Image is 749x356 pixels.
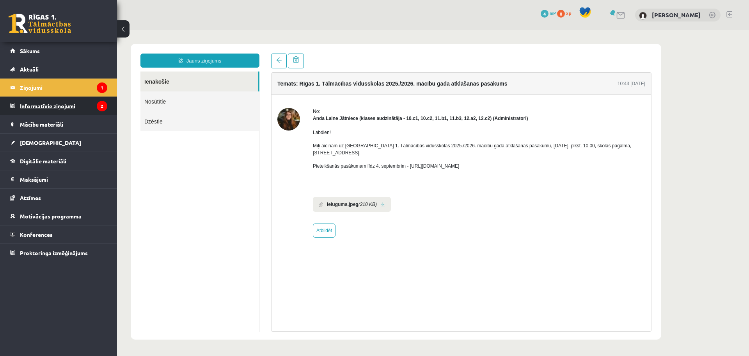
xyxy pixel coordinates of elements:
i: 1 [97,82,107,93]
a: [DEMOGRAPHIC_DATA] [10,134,107,152]
div: No: [196,78,528,85]
p: Mīļi aicinām uz [GEOGRAPHIC_DATA] 1. Tālmācības vidusskolas 2025./2026. mācību gada atklāšanas pa... [196,112,528,126]
a: Sākums [10,42,107,60]
a: Dzēstie [23,81,142,101]
p: Labdien! [196,99,528,106]
img: Alina Berjoza [639,12,647,20]
span: mP [550,10,556,16]
i: 2 [97,101,107,111]
i: (210 KB) [241,171,260,178]
span: Proktoringa izmēģinājums [20,249,88,256]
a: Ziņojumi1 [10,79,107,97]
b: Ielugums.jpeg [210,171,241,178]
span: Sākums [20,47,40,54]
a: Mācību materiāli [10,115,107,133]
a: Jauns ziņojums [23,23,142,38]
span: Mācību materiāli [20,121,63,128]
span: Motivācijas programma [20,213,82,220]
span: Konferences [20,231,53,238]
span: Digitālie materiāli [20,157,66,165]
a: 4 mP [541,10,556,16]
a: Ienākošie [23,41,141,61]
img: Anda Laine Jātniece (klases audzinātāja - 10.c1, 10.c2, 11.b1, 11.b3, 12.a2, 12.c2) [160,78,183,100]
a: 0 xp [557,10,575,16]
a: Maksājumi [10,170,107,188]
span: xp [566,10,571,16]
h4: Temats: Rīgas 1. Tālmācības vidusskolas 2025./2026. mācību gada atklāšanas pasākums [160,50,390,57]
a: Aktuāli [10,60,107,78]
a: Atbildēt [196,193,218,208]
a: Proktoringa izmēģinājums [10,244,107,262]
a: [PERSON_NAME] [652,11,701,19]
a: Digitālie materiāli [10,152,107,170]
a: Atzīmes [10,189,107,207]
span: Aktuāli [20,66,39,73]
a: Motivācijas programma [10,207,107,225]
strong: Anda Laine Jātniece (klases audzinātāja - 10.c1, 10.c2, 11.b1, 11.b3, 12.a2, 12.c2) (Administratori) [196,86,411,91]
legend: Informatīvie ziņojumi [20,97,107,115]
a: Rīgas 1. Tālmācības vidusskola [9,14,71,33]
p: Pieteikšanās pasākumam līdz 4. septembrim - [URL][DOMAIN_NAME] [196,132,528,140]
span: Atzīmes [20,194,41,201]
a: Informatīvie ziņojumi2 [10,97,107,115]
legend: Maksājumi [20,170,107,188]
span: 0 [557,10,565,18]
legend: Ziņojumi [20,79,107,97]
div: 10:43 [DATE] [501,50,528,57]
a: Nosūtītie [23,61,142,81]
a: Konferences [10,225,107,243]
span: 4 [541,10,548,18]
span: [DEMOGRAPHIC_DATA] [20,139,81,146]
